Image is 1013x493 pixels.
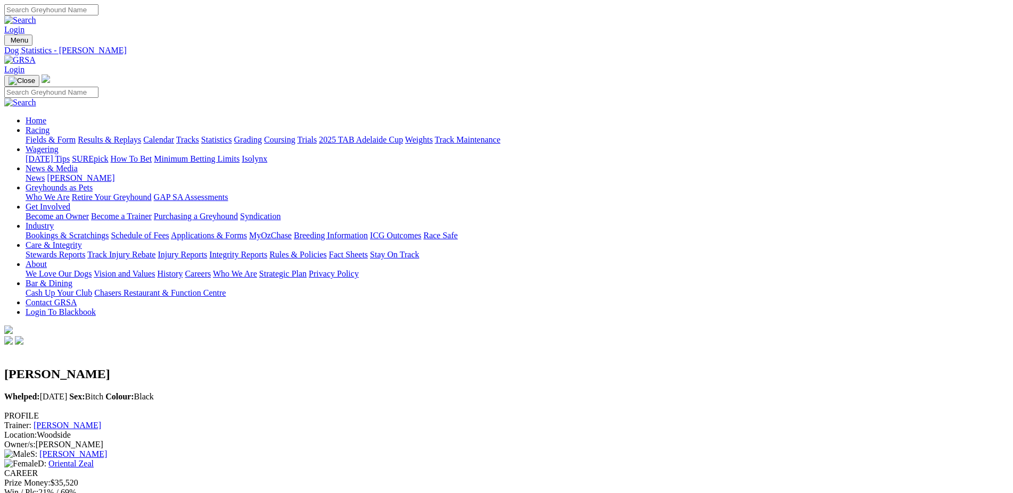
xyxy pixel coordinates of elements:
h2: [PERSON_NAME] [4,367,1009,381]
img: Female [4,459,38,469]
a: Industry [26,221,54,230]
span: Black [105,392,154,401]
a: Contact GRSA [26,298,77,307]
a: Syndication [240,212,281,221]
a: Injury Reports [158,250,207,259]
a: Become a Trainer [91,212,152,221]
a: Weights [405,135,433,144]
a: Track Injury Rebate [87,250,155,259]
a: Coursing [264,135,295,144]
a: Integrity Reports [209,250,267,259]
button: Toggle navigation [4,35,32,46]
img: logo-grsa-white.png [4,325,13,334]
a: Applications & Forms [171,231,247,240]
a: News [26,173,45,182]
span: Prize Money: [4,478,51,487]
span: Location: [4,430,37,439]
span: D: [4,459,46,468]
a: [PERSON_NAME] [47,173,114,182]
a: Fact Sheets [329,250,368,259]
a: Login To Blackbook [26,307,96,316]
a: Retire Your Greyhound [72,193,152,202]
a: Who We Are [213,269,257,278]
div: Wagering [26,154,1009,164]
a: Grading [234,135,262,144]
div: Industry [26,231,1009,240]
div: Get Involved [26,212,1009,221]
div: [PERSON_NAME] [4,440,1009,449]
b: Sex: [69,392,85,401]
a: About [26,260,47,269]
a: Results & Replays [78,135,141,144]
a: [PERSON_NAME] [39,449,107,458]
img: GRSA [4,55,36,65]
a: Racing [26,126,50,135]
a: Stay On Track [370,250,419,259]
div: Woodside [4,430,1009,440]
div: CAREER [4,469,1009,478]
div: Greyhounds as Pets [26,193,1009,202]
b: Colour: [105,392,134,401]
input: Search [4,87,98,98]
span: S: [4,449,37,458]
a: Stewards Reports [26,250,85,259]
a: Calendar [143,135,174,144]
div: Racing [26,135,1009,145]
a: Become an Owner [26,212,89,221]
a: Home [26,116,46,125]
a: Vision and Values [94,269,155,278]
a: Wagering [26,145,59,154]
div: PROFILE [4,411,1009,421]
a: Oriental Zeal [48,459,94,468]
a: Care & Integrity [26,240,82,249]
a: Tracks [176,135,199,144]
img: Search [4,15,36,25]
a: Cash Up Your Club [26,288,92,297]
img: Search [4,98,36,107]
a: MyOzChase [249,231,292,240]
a: History [157,269,183,278]
a: Strategic Plan [259,269,307,278]
a: Race Safe [423,231,457,240]
a: Privacy Policy [309,269,359,278]
button: Toggle navigation [4,75,39,87]
span: Trainer: [4,421,31,430]
span: Owner/s: [4,440,36,449]
a: Schedule of Fees [111,231,169,240]
a: [DATE] Tips [26,154,70,163]
span: Bitch [69,392,103,401]
a: Dog Statistics - [PERSON_NAME] [4,46,1009,55]
a: Breeding Information [294,231,368,240]
a: Minimum Betting Limits [154,154,240,163]
a: Bar & Dining [26,279,72,288]
a: Careers [185,269,211,278]
a: News & Media [26,164,78,173]
a: How To Bet [111,154,152,163]
b: Whelped: [4,392,40,401]
a: Login [4,25,24,34]
a: 2025 TAB Adelaide Cup [319,135,403,144]
div: Care & Integrity [26,250,1009,260]
span: Menu [11,36,28,44]
div: About [26,269,1009,279]
a: Chasers Restaurant & Function Centre [94,288,226,297]
a: Get Involved [26,202,70,211]
a: Greyhounds as Pets [26,183,93,192]
a: Who We Are [26,193,70,202]
a: Trials [297,135,317,144]
img: Male [4,449,30,459]
a: Rules & Policies [269,250,327,259]
img: twitter.svg [15,336,23,345]
img: facebook.svg [4,336,13,345]
a: Statistics [201,135,232,144]
a: Track Maintenance [435,135,500,144]
a: [PERSON_NAME] [34,421,101,430]
a: Purchasing a Greyhound [154,212,238,221]
a: Isolynx [242,154,267,163]
a: Fields & Form [26,135,76,144]
div: Bar & Dining [26,288,1009,298]
a: Login [4,65,24,74]
input: Search [4,4,98,15]
a: Bookings & Scratchings [26,231,109,240]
